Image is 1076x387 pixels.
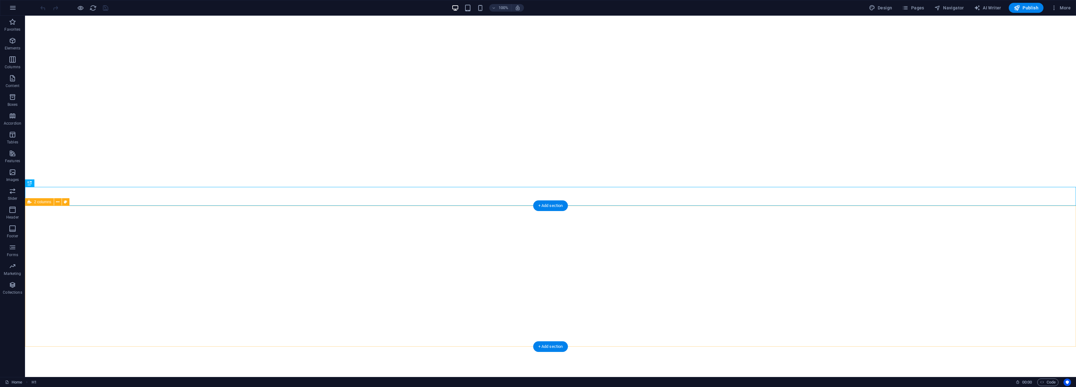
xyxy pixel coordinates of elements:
button: Click here to leave preview mode and continue editing [77,4,84,12]
span: Design [869,5,892,11]
i: On resize automatically adjust zoom level to fit chosen device. [515,5,520,11]
button: Code [1037,379,1058,386]
p: Forms [7,252,18,257]
h6: Session time [1016,379,1032,386]
p: Accordion [4,121,21,126]
span: More [1051,5,1071,11]
span: 2 columns [34,200,51,204]
p: Header [6,215,19,220]
button: Design [866,3,895,13]
span: Navigator [934,5,964,11]
div: Design (Ctrl+Alt+Y) [866,3,895,13]
span: Code [1040,379,1056,386]
p: Columns [5,64,20,70]
span: Publish [1014,5,1038,11]
button: Publish [1009,3,1043,13]
nav: breadcrumb [32,379,37,386]
p: Tables [7,140,18,145]
p: Elements [5,46,21,51]
i: Reload page [89,4,97,12]
a: Click to cancel selection. Double-click to open Pages [5,379,22,386]
span: 00 00 [1022,379,1032,386]
div: + Add section [533,341,568,352]
p: Favorites [4,27,20,32]
p: Slider [8,196,18,201]
p: Collections [3,290,22,295]
p: Footer [7,234,18,239]
p: Features [5,158,20,163]
div: + Add section [533,200,568,211]
button: Pages [900,3,926,13]
span: : [1027,380,1028,384]
p: Images [6,177,19,182]
button: 100% [489,4,511,12]
span: Pages [902,5,924,11]
button: Usercentrics [1063,379,1071,386]
button: reload [89,4,97,12]
button: Navigator [932,3,967,13]
h6: 100% [499,4,509,12]
span: AI Writer [974,5,1001,11]
p: Content [6,83,19,88]
p: Marketing [4,271,21,276]
button: More [1048,3,1073,13]
span: Click to select. Double-click to edit [32,379,37,386]
button: AI Writer [972,3,1004,13]
p: Boxes [8,102,18,107]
